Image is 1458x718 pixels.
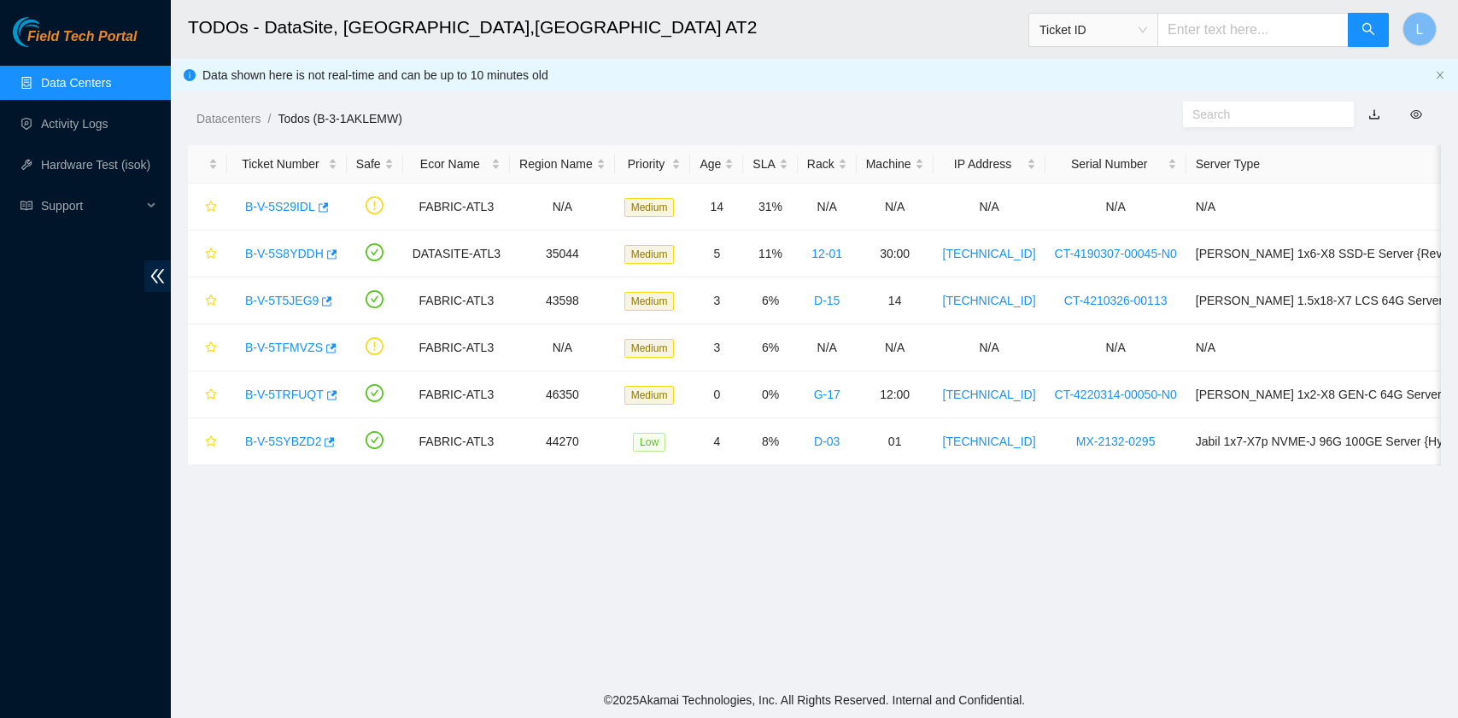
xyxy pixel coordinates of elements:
td: 14 [857,277,934,324]
td: 3 [690,324,743,371]
input: Enter text here... [1157,13,1349,47]
a: CT-4220314-00050-N0 [1055,388,1177,401]
td: FABRIC-ATL3 [403,418,510,465]
td: 35044 [510,231,615,277]
span: Medium [624,245,675,264]
a: Activity Logs [41,117,108,131]
td: 46350 [510,371,615,418]
a: B-V-5TFMVZS [245,341,323,354]
button: download [1356,101,1393,128]
td: FABRIC-ATL3 [403,184,510,231]
span: search [1361,22,1375,38]
td: 30:00 [857,231,934,277]
td: 01 [857,418,934,465]
td: FABRIC-ATL3 [403,277,510,324]
span: star [205,435,217,449]
td: 12:00 [857,371,934,418]
span: L [1416,19,1424,40]
td: FABRIC-ATL3 [403,371,510,418]
a: [TECHNICAL_ID] [943,435,1036,448]
td: N/A [510,324,615,371]
span: Ticket ID [1039,17,1147,43]
a: CT-4210326-00113 [1064,294,1168,307]
span: star [205,341,217,355]
a: Datacenters [196,112,261,126]
button: star [197,381,218,408]
a: Todos (B-3-1AKLEMW) [278,112,401,126]
td: FABRIC-ATL3 [403,324,510,371]
td: 31% [743,184,797,231]
a: B-V-5SYBZD2 [245,435,321,448]
button: close [1435,70,1445,81]
span: read [20,200,32,212]
span: Low [633,433,665,452]
a: 12-01 [811,247,842,260]
td: N/A [1045,184,1186,231]
span: check-circle [366,431,384,449]
span: eye [1410,108,1422,120]
td: 0% [743,371,797,418]
a: D-15 [814,294,840,307]
td: N/A [1045,324,1186,371]
button: star [197,240,218,267]
td: N/A [857,184,934,231]
button: star [197,193,218,220]
a: CT-4190307-00045-N0 [1055,247,1177,260]
span: star [205,388,217,402]
span: Support [41,189,142,223]
a: Data Centers [41,76,111,90]
a: Akamai TechnologiesField Tech Portal [13,31,137,53]
td: N/A [857,324,934,371]
a: D-03 [814,435,840,448]
span: double-left [144,260,171,292]
span: star [205,248,217,261]
a: B-V-5TRFUQT [245,388,324,401]
a: [TECHNICAL_ID] [943,294,1036,307]
td: 5 [690,231,743,277]
a: MX-2132-0295 [1076,435,1156,448]
span: Medium [624,292,675,311]
a: [TECHNICAL_ID] [943,247,1036,260]
span: Medium [624,339,675,358]
td: 43598 [510,277,615,324]
td: 3 [690,277,743,324]
a: Hardware Test (isok) [41,158,150,172]
footer: © 2025 Akamai Technologies, Inc. All Rights Reserved. Internal and Confidential. [171,682,1458,718]
span: / [267,112,271,126]
td: DATASITE-ATL3 [403,231,510,277]
span: Field Tech Portal [27,29,137,45]
img: Akamai Technologies [13,17,86,47]
td: N/A [934,184,1045,231]
td: 6% [743,324,797,371]
a: [TECHNICAL_ID] [943,388,1036,401]
td: N/A [510,184,615,231]
button: search [1348,13,1389,47]
td: 44270 [510,418,615,465]
a: B-V-5S29IDL [245,200,315,213]
td: 0 [690,371,743,418]
span: star [205,295,217,308]
a: download [1368,108,1380,121]
a: G-17 [814,388,840,401]
span: star [205,201,217,214]
td: N/A [934,324,1045,371]
span: exclamation-circle [366,196,384,214]
button: star [197,428,218,455]
button: star [197,287,218,314]
td: 11% [743,231,797,277]
td: 8% [743,418,797,465]
td: N/A [798,324,857,371]
td: 4 [690,418,743,465]
button: L [1402,12,1437,46]
span: close [1435,70,1445,80]
span: check-circle [366,290,384,308]
a: B-V-5T5JEG9 [245,294,319,307]
td: N/A [798,184,857,231]
td: 14 [690,184,743,231]
span: Medium [624,386,675,405]
a: B-V-5S8YDDH [245,247,324,260]
button: star [197,334,218,361]
span: exclamation-circle [366,337,384,355]
input: Search [1192,105,1331,124]
td: 6% [743,277,797,324]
